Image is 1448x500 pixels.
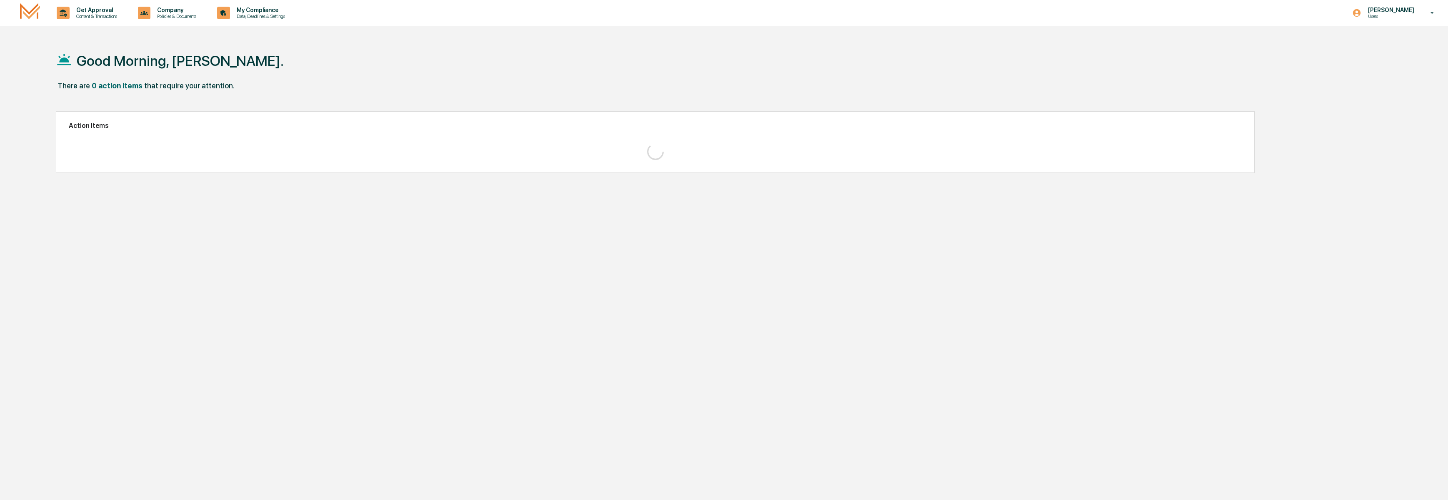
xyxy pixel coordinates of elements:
p: Data, Deadlines & Settings [230,13,289,19]
h1: Good Morning, [PERSON_NAME]. [77,52,284,69]
div: that require your attention. [144,81,235,90]
p: Users [1361,13,1418,19]
img: logo [20,3,40,22]
p: Get Approval [70,7,121,13]
div: There are [58,81,90,90]
p: Company [150,7,200,13]
p: Policies & Documents [150,13,200,19]
p: [PERSON_NAME] [1361,7,1418,13]
p: Content & Transactions [70,13,121,19]
div: 0 action items [92,81,143,90]
p: My Compliance [230,7,289,13]
h2: Action Items [69,122,1242,130]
